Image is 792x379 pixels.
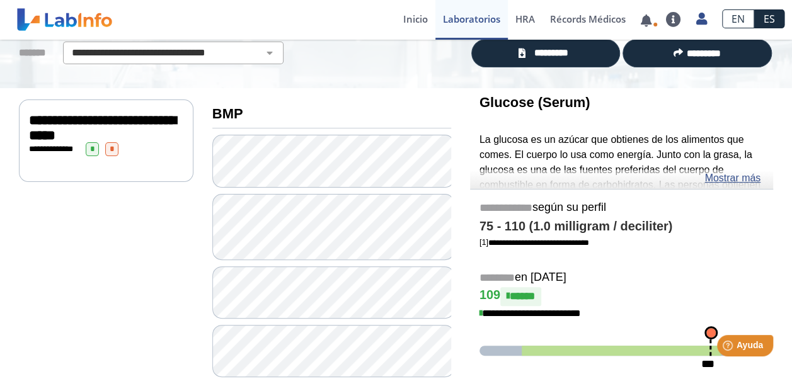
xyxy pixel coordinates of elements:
[212,106,243,122] b: BMP
[479,132,764,268] p: La glucosa es un azúcar que obtienes de los alimentos que comes. El cuerpo lo usa como energía. J...
[479,201,764,215] h5: según su perfil
[515,13,535,25] span: HRA
[479,219,764,234] h4: 75 - 110 (1.0 milligram / deciliter)
[479,287,764,306] h4: 109
[680,330,778,365] iframe: Help widget launcher
[479,94,590,110] b: Glucose (Serum)
[479,237,589,247] a: [1]
[704,171,760,186] a: Mostrar más
[754,9,784,28] a: ES
[722,9,754,28] a: EN
[479,271,764,285] h5: en [DATE]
